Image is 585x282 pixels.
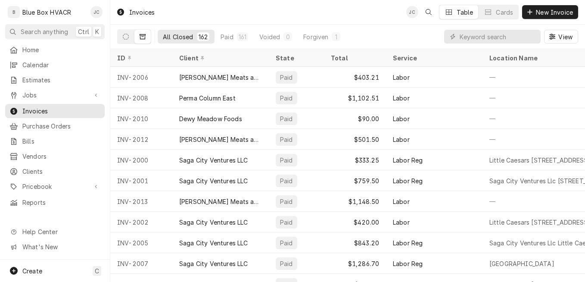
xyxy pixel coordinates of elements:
[324,212,386,232] div: $420.00
[179,53,260,63] div: Client
[557,32,574,41] span: View
[22,60,100,69] span: Calendar
[324,232,386,253] div: $843.20
[110,150,172,170] div: INV-2000
[179,218,248,227] div: Saga City Ventures LLC
[333,32,339,41] div: 1
[22,242,100,251] span: What's New
[285,32,290,41] div: 0
[279,156,294,165] div: Paid
[393,156,423,165] div: Labor Reg
[5,43,105,57] a: Home
[303,32,328,41] div: Forgiven
[496,8,513,17] div: Cards
[78,27,89,36] span: Ctrl
[22,45,100,54] span: Home
[5,149,105,163] a: Vendors
[5,88,105,102] a: Go to Jobs
[90,6,103,18] div: JC
[279,73,294,82] div: Paid
[95,27,99,36] span: K
[163,32,193,41] div: All Closed
[5,119,105,133] a: Purchase Orders
[422,5,436,19] button: Open search
[5,164,105,179] a: Clients
[406,6,418,18] div: JC
[21,27,68,36] span: Search anything
[179,176,248,185] div: Saga City Ventures LLC
[5,134,105,148] a: Bills
[8,6,20,18] div: B
[279,135,294,144] div: Paid
[324,253,386,274] div: $1,286.70
[5,225,105,239] a: Go to Help Center
[259,32,280,41] div: Voided
[5,58,105,72] a: Calendar
[179,259,248,268] div: Saga City Ventures LLC
[110,67,172,88] div: INV-2006
[22,152,100,161] span: Vendors
[110,88,172,108] div: INV-2008
[110,232,172,253] div: INV-2005
[393,238,423,248] div: Labor Reg
[279,197,294,206] div: Paid
[457,8,473,17] div: Table
[239,32,246,41] div: 161
[5,104,105,118] a: Invoices
[179,73,262,82] div: [PERSON_NAME] Meats and Country Store
[324,150,386,170] div: $333.25
[110,253,172,274] div: INV-2007
[179,114,242,123] div: Dewy Meadow Foods
[5,179,105,194] a: Go to Pricebook
[324,170,386,191] div: $759.50
[179,94,236,103] div: Perma Column East
[331,53,377,63] div: Total
[22,91,87,100] span: Jobs
[110,212,172,232] div: INV-2002
[279,94,294,103] div: Paid
[279,238,294,248] div: Paid
[22,267,42,275] span: Create
[279,114,294,123] div: Paid
[22,182,87,191] span: Pricebook
[324,88,386,108] div: $1,102.51
[22,107,100,116] span: Invoices
[489,259,554,268] div: [GEOGRAPHIC_DATA]
[5,240,105,254] a: Go to What's New
[179,156,248,165] div: Saga City Ventures LLC
[179,238,248,248] div: Saga City Ventures LLC
[324,129,386,150] div: $501.50
[393,176,423,185] div: Labor Reg
[279,176,294,185] div: Paid
[522,5,578,19] button: New Invoice
[393,94,410,103] div: Labor
[110,170,172,191] div: INV-2001
[22,122,100,131] span: Purchase Orders
[393,53,474,63] div: Service
[110,191,172,212] div: INV-2013
[5,73,105,87] a: Estimates
[544,30,578,44] button: View
[22,8,71,17] div: Blue Box HVACR
[276,53,317,63] div: State
[22,137,100,146] span: Bills
[199,32,208,41] div: 162
[534,8,575,17] span: New Invoice
[90,6,103,18] div: Josh Canfield's Avatar
[22,198,100,207] span: Reports
[22,227,100,236] span: Help Center
[5,195,105,210] a: Reports
[22,167,100,176] span: Clients
[460,30,536,44] input: Keyword search
[179,197,262,206] div: [PERSON_NAME] Meats and Country Store
[5,24,105,39] button: Search anythingCtrlK
[110,129,172,150] div: INV-2012
[393,73,410,82] div: Labor
[117,53,164,63] div: ID
[393,135,410,144] div: Labor
[324,191,386,212] div: $1,148.50
[393,114,410,123] div: Labor
[393,259,423,268] div: Labor Reg
[279,218,294,227] div: Paid
[324,67,386,88] div: $403.21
